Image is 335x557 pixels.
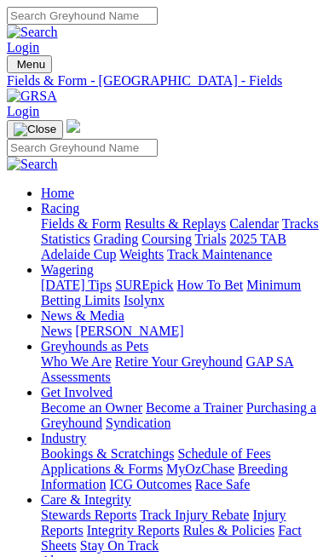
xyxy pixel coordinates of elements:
a: Grading [94,232,138,246]
a: Statistics [41,232,90,246]
a: GAP SA Assessments [41,354,293,384]
a: Tracks [282,216,319,231]
a: How To Bet [177,278,244,292]
div: News & Media [41,324,328,339]
a: [PERSON_NAME] [75,324,183,338]
div: Care & Integrity [41,508,328,554]
a: 2025 TAB Adelaide Cup [41,232,286,261]
a: Login [7,104,39,118]
div: Racing [41,216,328,262]
img: Search [7,157,58,172]
a: Fields & Form [41,216,121,231]
a: Get Involved [41,385,113,399]
a: Become a Trainer [146,400,243,415]
a: Minimum Betting Limits [41,278,301,307]
a: Fact Sheets [41,523,302,553]
a: News [41,324,72,338]
img: logo-grsa-white.png [66,119,80,133]
a: Greyhounds as Pets [41,339,148,353]
a: SUREpick [115,278,173,292]
button: Toggle navigation [7,55,52,73]
a: Become an Owner [41,400,142,415]
a: Coursing [142,232,192,246]
a: News & Media [41,308,124,323]
a: Wagering [41,262,94,277]
span: Menu [17,58,45,71]
a: Calendar [229,216,279,231]
a: Login [7,40,39,55]
a: Stay On Track [80,538,159,553]
input: Search [7,7,158,25]
a: Rules & Policies [183,523,275,537]
a: Syndication [106,416,170,430]
a: Track Maintenance [167,247,272,261]
a: Injury Reports [41,508,286,537]
a: Trials [195,232,227,246]
a: Isolynx [124,293,165,307]
img: GRSA [7,89,57,104]
a: Bookings & Scratchings [41,446,174,461]
a: Retire Your Greyhound [115,354,243,369]
div: Industry [41,446,328,492]
a: ICG Outcomes [109,477,191,491]
a: Fields & Form - [GEOGRAPHIC_DATA] - Fields [7,73,328,89]
a: Integrity Reports [87,523,180,537]
img: Close [14,123,56,136]
a: Purchasing a Greyhound [41,400,316,430]
a: Home [41,186,74,200]
a: Weights [119,247,164,261]
a: [DATE] Tips [41,278,112,292]
a: Track Injury Rebate [140,508,249,522]
div: Wagering [41,278,328,308]
a: Care & Integrity [41,492,131,507]
a: Stewards Reports [41,508,136,522]
a: Racing [41,201,79,215]
a: Who We Are [41,354,112,369]
div: Get Involved [41,400,328,431]
button: Toggle navigation [7,120,63,139]
a: Applications & Forms [41,462,163,476]
a: Schedule of Fees [177,446,270,461]
a: Race Safe [195,477,250,491]
div: Greyhounds as Pets [41,354,328,385]
img: Search [7,25,58,40]
input: Search [7,139,158,157]
a: MyOzChase [166,462,234,476]
a: Results & Replays [124,216,226,231]
a: Breeding Information [41,462,288,491]
a: Industry [41,431,86,445]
